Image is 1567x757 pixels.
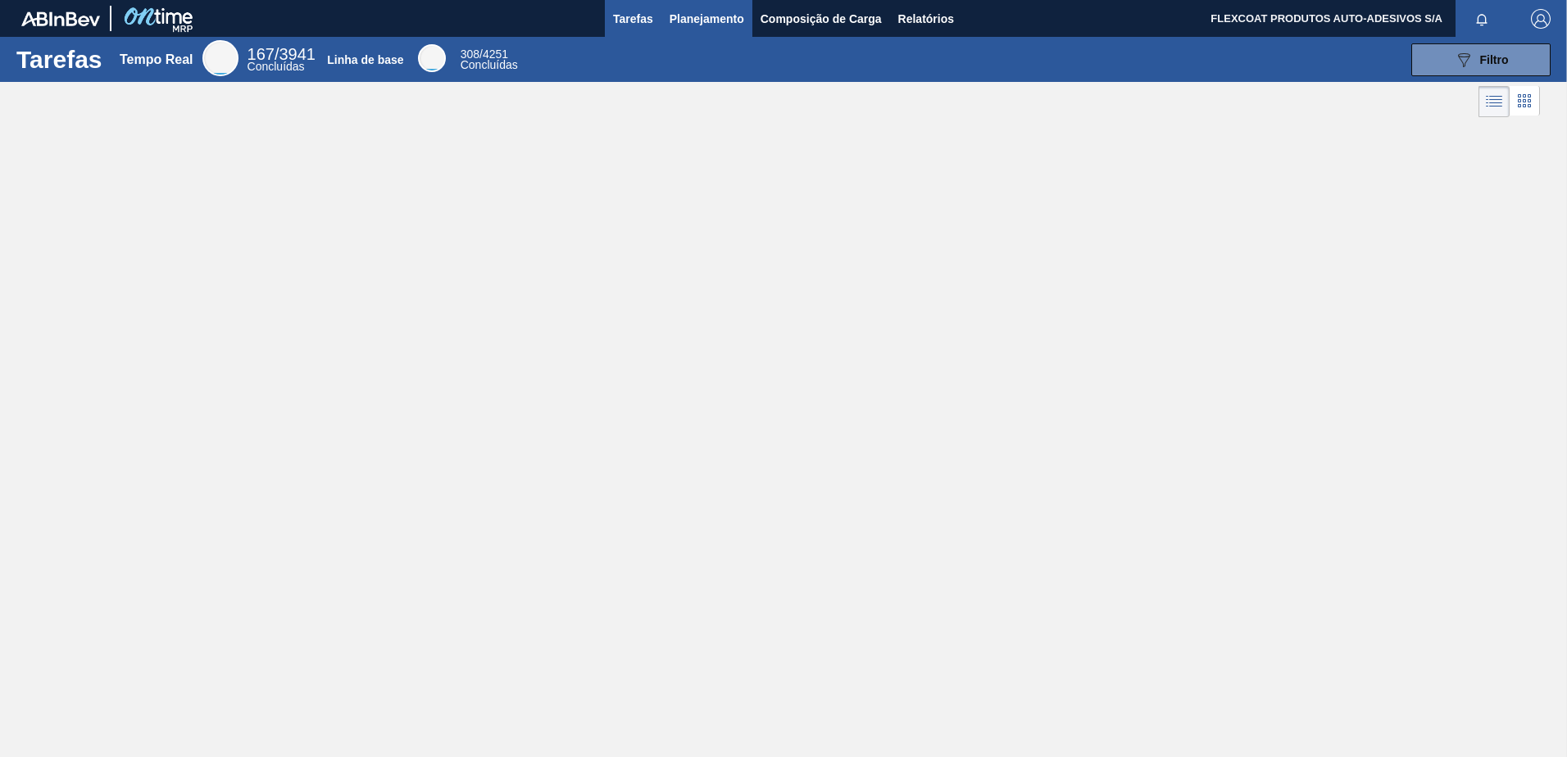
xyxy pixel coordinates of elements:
[1456,7,1508,30] button: Notificações
[1510,86,1540,117] div: Visão em Cards
[461,48,508,61] span: /
[1478,86,1510,117] div: Visão em Lista
[120,52,193,67] div: Tempo Real
[898,9,954,29] span: Relatórios
[613,9,653,29] span: Tarefas
[327,53,403,66] div: Linha de base
[248,45,275,63] span: 167
[21,11,100,26] img: TNhmsLtSVTkK8tSr43FrP2fwEKptu5GPRR3wAAAABJRU5ErkJggg==
[248,45,316,63] span: /
[670,9,744,29] span: Planejamento
[461,58,518,71] span: Concluídas
[1531,9,1551,29] img: Logout
[461,48,479,61] span: 308
[761,9,882,29] span: Composição de Carga
[418,44,446,72] div: Base Line
[1411,43,1551,76] button: Filtro
[483,48,508,61] font: 4251
[16,50,102,69] h1: Tarefas
[461,49,518,70] div: Base Line
[202,40,238,76] div: Real Time
[279,45,316,63] font: 3941
[248,48,316,72] div: Real Time
[248,60,305,73] span: Concluídas
[1480,53,1509,66] span: Filtro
